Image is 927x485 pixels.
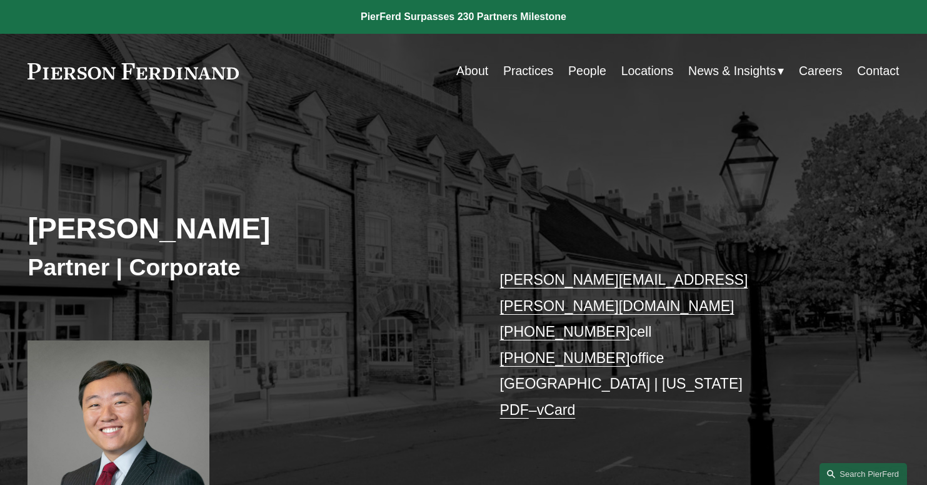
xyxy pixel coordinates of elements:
p: cell office [GEOGRAPHIC_DATA] | [US_STATE] – [500,267,863,424]
a: vCard [537,402,576,418]
h3: Partner | Corporate [28,253,463,282]
a: Practices [503,59,553,83]
a: [PHONE_NUMBER] [500,350,630,366]
a: People [568,59,606,83]
a: About [456,59,488,83]
a: [PERSON_NAME][EMAIL_ADDRESS][PERSON_NAME][DOMAIN_NAME] [500,272,748,314]
span: News & Insights [688,60,776,82]
a: folder dropdown [688,59,784,83]
a: [PHONE_NUMBER] [500,324,630,340]
a: PDF [500,402,529,418]
a: Careers [799,59,843,83]
a: Locations [621,59,674,83]
h2: [PERSON_NAME] [28,211,463,246]
a: Search this site [819,463,907,485]
a: Contact [857,59,899,83]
